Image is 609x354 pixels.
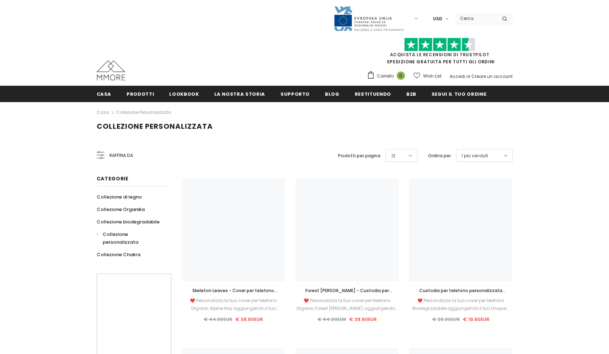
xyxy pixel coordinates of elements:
div: ❤️ Personalizza la tua cover per telefono Organic Alpine Hay aggiungendo il tuo Unique... [182,297,285,312]
a: Lookbook [169,86,199,102]
a: Javni Razpis [333,15,405,21]
span: La nostra storia [214,91,265,97]
span: Collezione personalizzata [103,231,138,245]
span: SPEDIZIONE GRATUITA PER TUTTI GLI ORDINI [367,41,513,65]
span: supporto [281,91,310,97]
div: ❤️ Personalizza la tua cover per telefono Biodegradabile aggiungendo il tuo Unique... [409,297,512,312]
a: Collezione personalizzata [116,109,171,115]
label: Ordina per [428,152,451,159]
input: Search Site [456,13,497,23]
img: Fidati di Pilot Stars [404,38,475,52]
span: Restituendo [355,91,391,97]
span: USD [433,15,442,22]
span: Prodotti [127,91,154,97]
a: Skeleton Leaves - Cover per telefono personalizzata - Regalo personalizzato [182,287,285,295]
a: Collezione Organika [97,203,145,216]
span: Forest [PERSON_NAME] - Custodia per telefono personalizzata - Regalo personalizzato [305,287,392,309]
span: Segui il tuo ordine [432,91,486,97]
a: La nostra storia [214,86,265,102]
span: € 19.80EUR [463,316,490,323]
span: € 44.90EUR [317,316,346,323]
span: 0 [397,72,405,80]
a: Prodotti [127,86,154,102]
a: Collezione Chakra [97,248,140,261]
a: supporto [281,86,310,102]
span: 12 [391,152,395,159]
span: Categorie [97,175,129,182]
span: Collezione biodegradabile [97,218,160,225]
span: € 26.90EUR [432,316,460,323]
a: Wish List [413,70,442,82]
a: Restituendo [355,86,391,102]
a: Segui il tuo ordine [432,86,486,102]
span: Casa [97,91,112,97]
a: Accedi [450,73,465,79]
img: Javni Razpis [333,6,405,32]
span: Raffina da [109,152,133,159]
a: Carrello 0 [367,71,408,81]
a: Forest [PERSON_NAME] - Custodia per telefono personalizzata - Regalo personalizzato [295,287,399,295]
a: Casa [97,108,109,117]
span: Custodia per telefono personalizzata biodegradabile - Verde oliva [419,287,506,301]
div: ❤️ Personalizza la tua cover per telefono Organic Forest [PERSON_NAME] aggiungendo... [295,297,399,312]
span: Collezione di legno [97,194,142,200]
span: Carrello [377,73,394,80]
a: Custodia per telefono personalizzata biodegradabile - Verde oliva [409,287,512,295]
span: € 44.90EUR [204,316,233,323]
a: Blog [325,86,340,102]
span: Collezione Organika [97,206,145,213]
a: Creare un account [471,73,513,79]
span: I più venduti [462,152,488,159]
span: Blog [325,91,340,97]
a: Acquista le recensioni di TrustPilot [390,52,490,58]
span: B2B [406,91,416,97]
span: Skeleton Leaves - Cover per telefono personalizzata - Regalo personalizzato [190,287,277,301]
a: Collezione di legno [97,191,142,203]
span: € 38.90EUR [235,316,263,323]
label: Prodotti per pagina [338,152,380,159]
a: Collezione biodegradabile [97,216,160,228]
span: € 38.90EUR [349,316,377,323]
span: Collezione personalizzata [97,121,213,131]
a: B2B [406,86,416,102]
img: Casi MMORE [97,60,125,80]
span: Wish List [423,73,442,80]
span: Lookbook [169,91,199,97]
span: Collezione Chakra [97,251,140,258]
a: Collezione personalizzata [97,228,164,248]
span: or [466,73,470,79]
a: Casa [97,86,112,102]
